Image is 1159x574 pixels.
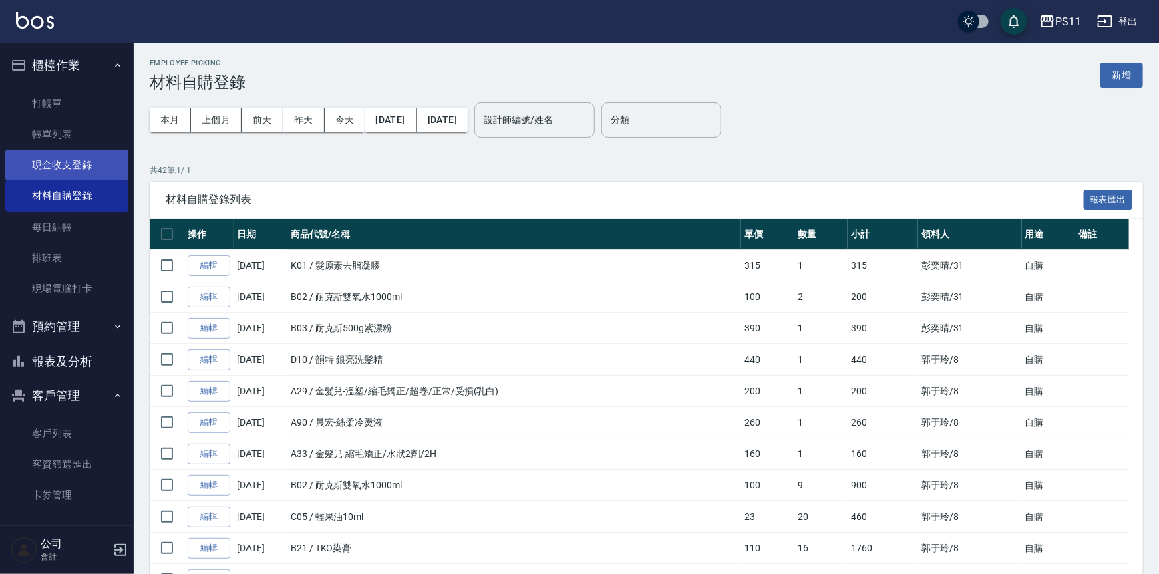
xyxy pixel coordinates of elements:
[741,313,794,344] td: 390
[1022,219,1075,250] th: 用途
[5,180,128,211] a: 材料自購登錄
[848,438,918,470] td: 160
[150,59,246,67] h2: Employee Picking
[287,313,741,344] td: B03 / 耐克斯500g紫漂粉
[5,449,128,480] a: 客資篩選匯出
[1034,8,1086,35] button: PS11
[794,470,848,501] td: 9
[234,313,287,344] td: [DATE]
[41,551,109,563] p: 會計
[234,250,287,281] td: [DATE]
[741,438,794,470] td: 160
[287,533,741,564] td: B21 / TKO染膏
[5,517,128,551] button: 行銷工具
[242,108,283,132] button: 前天
[188,538,230,559] a: 編輯
[1084,192,1133,205] a: 報表匯出
[918,407,1022,438] td: 郭于玲 /8
[191,108,242,132] button: 上個月
[150,108,191,132] button: 本月
[1022,501,1075,533] td: 自購
[1075,219,1129,250] th: 備註
[848,281,918,313] td: 200
[5,48,128,83] button: 櫃檯作業
[741,376,794,407] td: 200
[1055,13,1081,30] div: PS11
[234,438,287,470] td: [DATE]
[741,344,794,376] td: 440
[234,219,287,250] th: 日期
[234,376,287,407] td: [DATE]
[794,501,848,533] td: 20
[5,418,128,449] a: 客戶列表
[1022,376,1075,407] td: 自購
[848,470,918,501] td: 900
[188,381,230,402] a: 編輯
[1022,344,1075,376] td: 自購
[918,533,1022,564] td: 郭于玲 /8
[184,219,234,250] th: 操作
[234,533,287,564] td: [DATE]
[188,255,230,276] a: 編輯
[287,501,741,533] td: C05 / 輕果油10ml
[918,250,1022,281] td: 彭奕晴 /31
[848,407,918,438] td: 260
[5,88,128,119] a: 打帳單
[287,344,741,376] td: D10 / 韻特-銀亮洗髮精
[794,376,848,407] td: 1
[365,108,416,132] button: [DATE]
[188,349,230,370] a: 編輯
[1022,438,1075,470] td: 自購
[741,470,794,501] td: 100
[150,73,246,92] h3: 材料自購登錄
[287,219,741,250] th: 商品代號/名稱
[188,318,230,339] a: 編輯
[918,281,1022,313] td: 彭奕晴 /31
[5,273,128,304] a: 現場電腦打卡
[794,533,848,564] td: 16
[5,212,128,243] a: 每日結帳
[918,438,1022,470] td: 郭于玲 /8
[188,287,230,307] a: 編輯
[287,281,741,313] td: B02 / 耐克斯雙氧水1000ml
[918,470,1022,501] td: 郭于玲 /8
[1100,63,1143,88] button: 新增
[1001,8,1027,35] button: save
[794,250,848,281] td: 1
[188,412,230,433] a: 編輯
[234,470,287,501] td: [DATE]
[287,376,741,407] td: A29 / 金髮兒-溫塑/縮毛矯正/超卷/正常/受損(乳白)
[234,501,287,533] td: [DATE]
[417,108,468,132] button: [DATE]
[741,219,794,250] th: 單價
[848,313,918,344] td: 390
[234,281,287,313] td: [DATE]
[5,243,128,273] a: 排班表
[234,407,287,438] td: [DATE]
[5,344,128,379] button: 報表及分析
[1022,281,1075,313] td: 自購
[794,219,848,250] th: 數量
[741,250,794,281] td: 315
[1084,190,1133,210] button: 報表匯出
[848,250,918,281] td: 315
[918,501,1022,533] td: 郭于玲 /8
[1022,470,1075,501] td: 自購
[5,378,128,413] button: 客戶管理
[848,501,918,533] td: 460
[1022,407,1075,438] td: 自購
[1022,313,1075,344] td: 自購
[16,12,54,29] img: Logo
[5,480,128,511] a: 卡券管理
[741,533,794,564] td: 110
[848,376,918,407] td: 200
[794,344,848,376] td: 1
[1022,250,1075,281] td: 自購
[287,407,741,438] td: A90 / 晨宏-絲柔冷燙液
[794,313,848,344] td: 1
[11,537,37,563] img: Person
[741,501,794,533] td: 23
[283,108,325,132] button: 昨天
[287,438,741,470] td: A33 / 金髮兒-縮毛矯正/水狀2劑/2H
[188,475,230,496] a: 編輯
